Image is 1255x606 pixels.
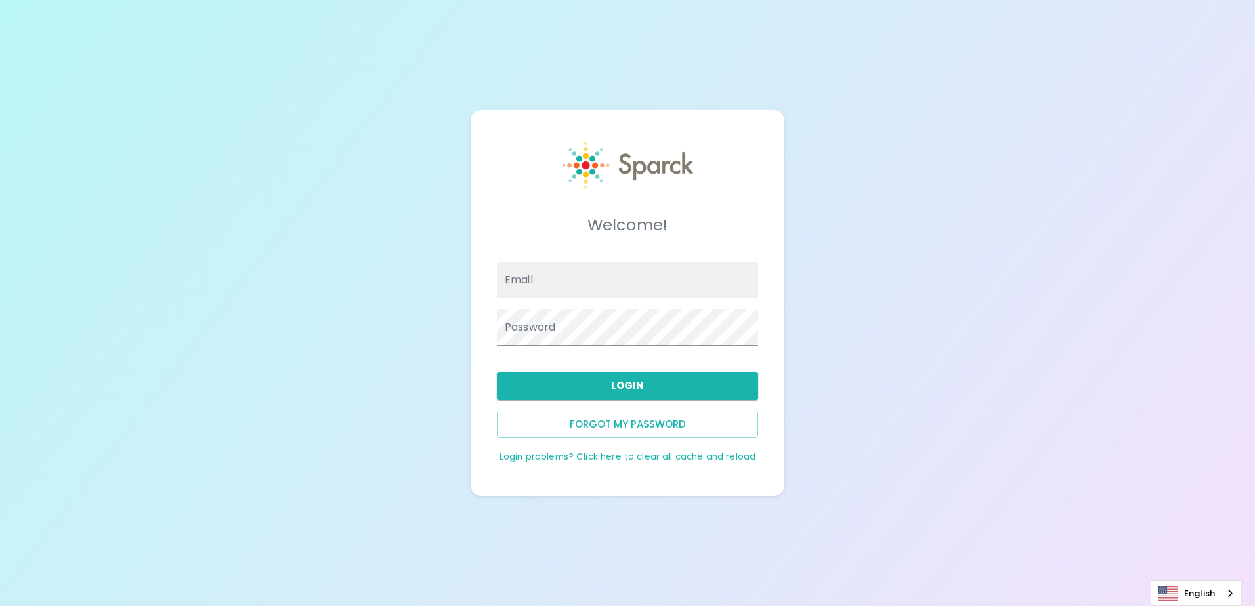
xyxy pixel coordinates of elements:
[497,372,758,399] button: Login
[1151,580,1242,606] div: Language
[497,214,758,235] h5: Welcome!
[1151,580,1242,606] aside: Language selected: English
[500,451,755,463] a: Login problems? Click here to clear all cache and reload
[1151,581,1241,605] a: English
[563,142,693,189] img: Sparck logo
[497,411,758,438] button: Forgot my password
